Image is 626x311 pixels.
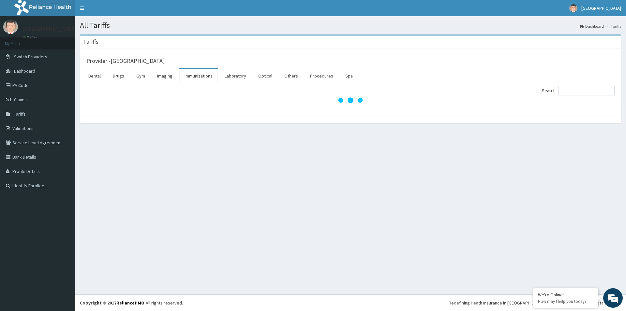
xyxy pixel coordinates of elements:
[75,294,626,311] footer: All rights reserved.
[580,23,604,29] a: Dashboard
[538,299,593,304] p: How may I help you today?
[23,35,38,40] a: Online
[131,69,150,83] a: Gym
[86,58,165,64] h3: Provider - [GEOGRAPHIC_DATA]
[23,26,77,32] p: [GEOGRAPHIC_DATA]
[14,54,47,60] span: Switch Providers
[83,69,106,83] a: Dental
[14,68,35,74] span: Dashboard
[542,86,615,95] label: Search:
[569,4,577,12] img: User Image
[108,69,129,83] a: Drugs
[80,21,621,30] h1: All Tariffs
[14,97,27,103] span: Claims
[253,69,277,83] a: Optical
[279,69,303,83] a: Others
[219,69,251,83] a: Laboratory
[581,5,621,11] span: [GEOGRAPHIC_DATA]
[337,87,364,113] svg: audio-loading
[179,69,218,83] a: Immunizations
[449,300,621,306] div: Redefining Heath Insurance in [GEOGRAPHIC_DATA] using Telemedicine and Data Science!
[305,69,338,83] a: Procedures
[152,69,178,83] a: Imaging
[80,300,146,306] strong: Copyright © 2017 .
[3,20,18,34] img: User Image
[604,23,621,29] li: Tariffs
[14,111,26,117] span: Tariffs
[116,300,144,306] a: RelianceHMO
[559,86,615,95] input: Search:
[83,39,98,45] h3: Tariffs
[538,292,593,298] div: We're Online!
[340,69,358,83] a: Spa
